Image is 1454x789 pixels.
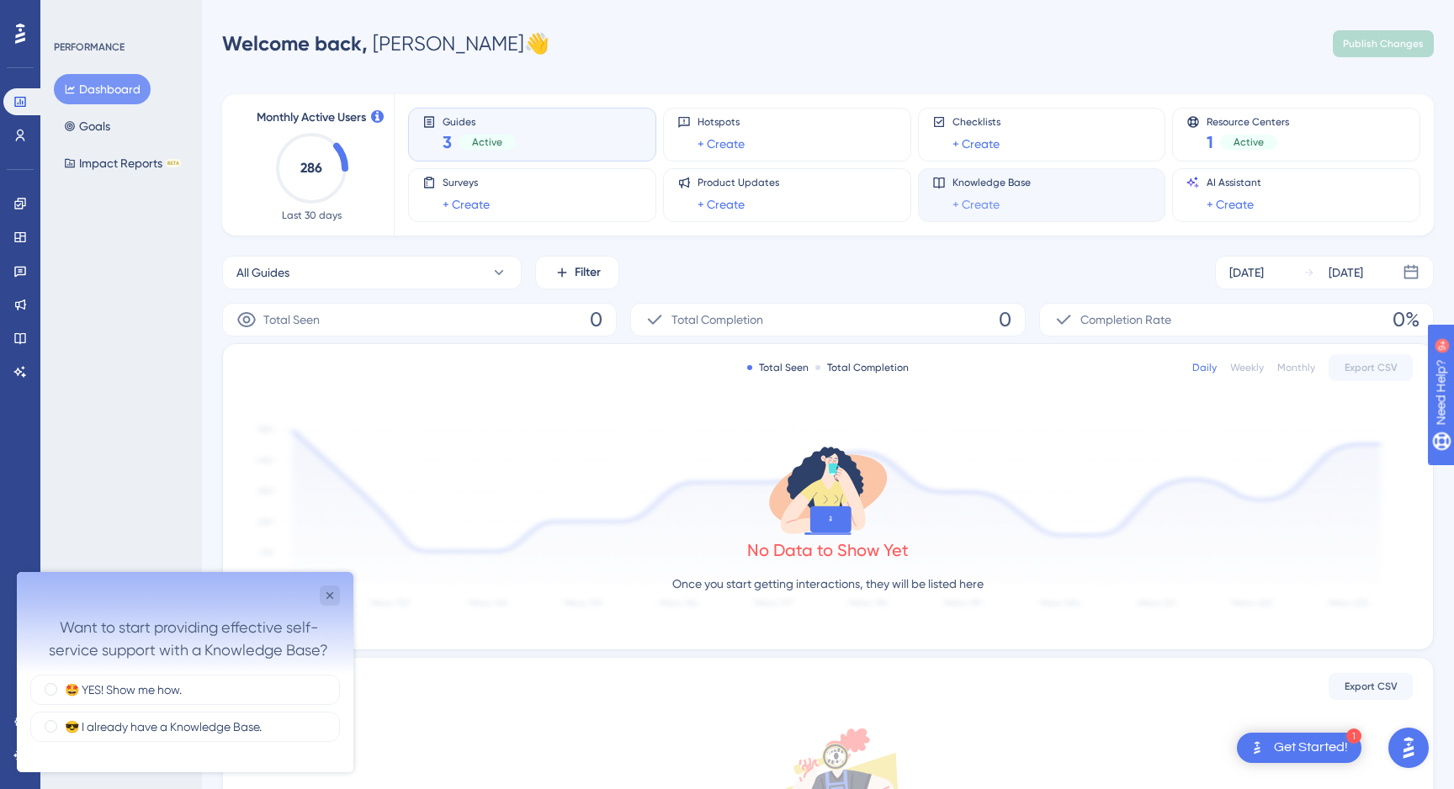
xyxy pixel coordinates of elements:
span: Monthly Active Users [257,108,366,128]
span: All Guides [236,262,289,283]
div: No Data to Show Yet [747,538,909,562]
div: Weekly [1230,361,1264,374]
span: Total Completion [671,310,763,330]
a: + Create [953,194,1000,214]
span: Need Help? [40,4,105,24]
span: Completion Rate [1080,310,1171,330]
span: 0 [999,306,1011,333]
div: Total Completion [815,361,909,374]
span: Last 30 days [282,209,342,222]
text: 286 [300,160,322,176]
span: Active [472,135,502,149]
div: Daily [1192,361,1217,374]
span: Active [1234,135,1264,149]
div: [DATE] [1229,262,1264,283]
button: Goals [54,111,120,141]
span: 1 [1207,130,1213,154]
div: Total Seen [747,361,809,374]
span: Knowledge Base [953,176,1031,189]
span: Guides [443,115,516,127]
p: Once you start getting interactions, they will be listed here [672,574,984,594]
span: 3 [443,130,452,154]
button: Publish Changes [1333,30,1434,57]
span: 0% [1393,306,1420,333]
button: Export CSV [1329,354,1413,381]
span: Filter [575,262,601,283]
span: Hotspots [698,115,745,129]
div: 9+ [114,8,125,22]
iframe: UserGuiding Survey [17,572,353,772]
a: + Create [698,194,745,214]
button: Export CSV [1329,673,1413,700]
div: Get Started! [1274,739,1348,757]
a: + Create [953,134,1000,154]
span: Checklists [953,115,1000,129]
span: AI Assistant [1207,176,1261,189]
span: Export CSV [1345,361,1398,374]
button: Dashboard [54,74,151,104]
span: Product Updates [698,176,779,189]
div: Monthly [1277,361,1315,374]
iframe: UserGuiding AI Assistant Launcher [1383,723,1434,773]
button: Filter [535,256,619,289]
div: PERFORMANCE [54,40,125,54]
span: Export CSV [1345,680,1398,693]
span: 0 [590,306,602,333]
div: Open Get Started! checklist, remaining modules: 1 [1237,733,1361,763]
a: + Create [698,134,745,154]
div: [PERSON_NAME] 👋 [222,30,549,57]
a: + Create [1207,194,1254,214]
span: Welcome back, [222,31,368,56]
div: [DATE] [1329,262,1363,283]
button: All Guides [222,256,522,289]
div: 1 [1346,728,1361,744]
a: + Create [443,194,490,214]
span: Surveys [443,176,490,189]
span: Publish Changes [1343,37,1424,50]
span: Resource Centers [1207,115,1289,127]
span: Total Seen [263,310,320,330]
div: BETA [166,159,181,167]
img: launcher-image-alternative-text [1247,738,1267,758]
button: Impact ReportsBETA [54,148,191,178]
